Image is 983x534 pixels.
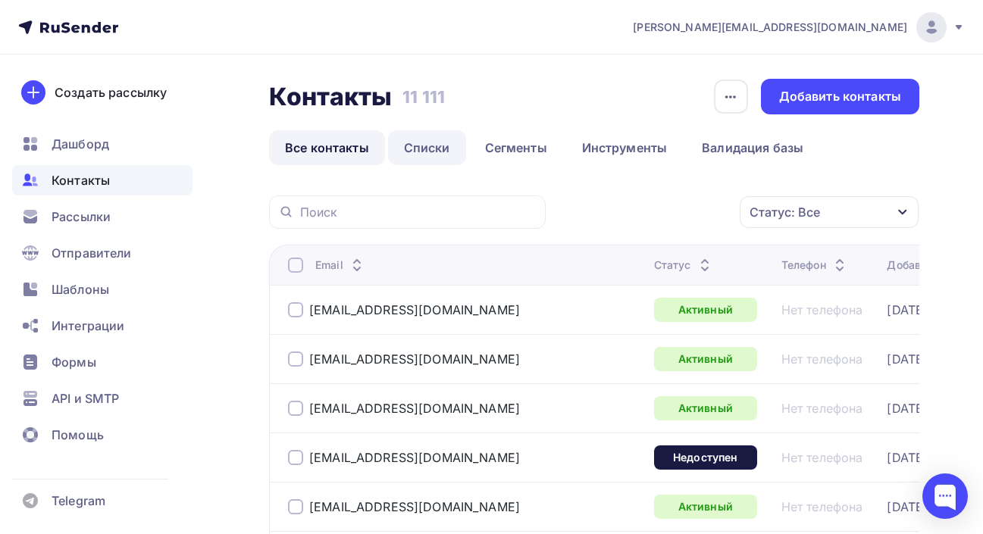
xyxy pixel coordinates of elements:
a: Активный [654,298,757,322]
div: Email [315,258,366,273]
a: Все контакты [269,130,385,165]
span: Контакты [52,171,110,189]
a: [DATE], 11:44 [887,401,966,416]
input: Поиск [300,204,537,220]
span: Шаблоны [52,280,109,298]
span: Дашборд [52,135,109,153]
a: Нет телефона [781,302,863,317]
a: Сегменты [469,130,563,165]
span: [PERSON_NAME][EMAIL_ADDRESS][DOMAIN_NAME] [633,20,907,35]
a: [DATE], 11:44 [887,302,966,317]
a: [EMAIL_ADDRESS][DOMAIN_NAME] [309,351,520,367]
div: Статус [654,258,714,273]
span: Формы [52,353,96,371]
a: Формы [12,347,193,377]
a: [DATE], 11:44 [887,351,966,367]
span: Помощь [52,426,104,444]
div: Статус: Все [750,203,820,221]
a: [EMAIL_ADDRESS][DOMAIN_NAME] [309,450,520,465]
button: Статус: Все [739,195,919,229]
a: Активный [654,495,757,519]
a: [PERSON_NAME][EMAIL_ADDRESS][DOMAIN_NAME] [633,12,965,42]
a: [EMAIL_ADDRESS][DOMAIN_NAME] [309,401,520,416]
a: Шаблоны [12,274,193,304]
a: Недоступен [654,445,757,470]
a: Рассылки [12,201,193,232]
h3: 11 111 [402,86,445,108]
a: Нет телефона [781,450,863,465]
div: Добавлен [887,258,962,273]
a: Валидация базы [686,130,819,165]
a: Списки [388,130,466,165]
a: [DATE], 11:44 [887,499,966,514]
div: Создать рассылку [55,83,167,101]
a: Активный [654,347,757,371]
a: Нет телефона [781,499,863,514]
a: Инструменты [566,130,684,165]
a: Нет телефона [781,351,863,367]
div: Телефон [781,258,849,273]
span: Telegram [52,492,105,510]
a: Нет телефона [781,401,863,416]
h2: Контакты [269,82,392,112]
a: [EMAIL_ADDRESS][DOMAIN_NAME] [309,302,520,317]
span: API и SMTP [52,389,119,408]
span: Рассылки [52,208,111,226]
div: Добавить контакты [779,88,901,105]
a: Активный [654,396,757,420]
a: Отправители [12,238,193,268]
a: Дашборд [12,129,193,159]
a: [EMAIL_ADDRESS][DOMAIN_NAME] [309,499,520,514]
a: Контакты [12,165,193,195]
a: [DATE], 11:44 [887,450,966,465]
span: Отправители [52,244,132,262]
span: Интеграции [52,317,124,335]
